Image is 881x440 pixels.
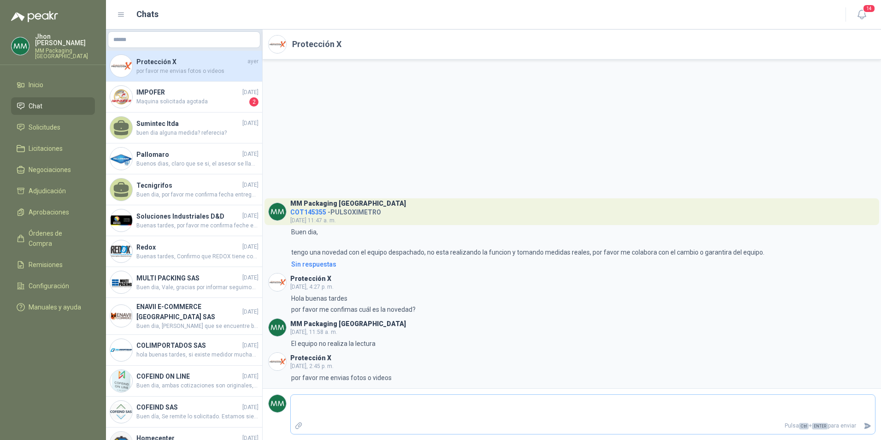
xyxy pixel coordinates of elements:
[29,101,42,111] span: Chat
[136,97,247,107] span: Maquina solicitada agotada
[289,259,875,269] a: Sin respuestas
[290,208,326,216] span: COT145355
[306,418,860,434] p: Pulsa + para enviar
[290,284,334,290] span: [DATE], 4:27 p. m.
[29,122,60,132] span: Solicitudes
[110,209,132,232] img: Company Logo
[136,149,241,160] h4: Pallomaro
[863,4,875,13] span: 14
[106,236,262,267] a: Company LogoRedox[DATE]Buenas tardes, Confirmo que REDOX tiene como monto minimo de despacho a pa...
[242,372,258,381] span: [DATE]
[269,395,286,412] img: Company Logo
[106,174,262,205] a: Tecnigrifos[DATE]Buen dia, por favor me confirma fecha entrega del pedido. gracias
[136,67,258,76] span: por favor me envias fotos o videos
[11,11,58,22] img: Logo peakr
[110,401,132,423] img: Company Logo
[136,57,246,67] h4: Protección X
[136,283,258,292] span: Buen dia, Vale, gracias por informar seguimos en pie con la compra del tornillero. gracias.
[242,88,258,97] span: [DATE]
[29,143,63,154] span: Licitaciones
[812,423,828,429] span: ENTER
[290,276,331,281] h3: Protección X
[136,351,258,359] span: hola buenas tardes, si existe medidor muchas mas grande en otras marcas pero en la marca solicita...
[269,203,286,220] img: Company Logo
[269,274,286,291] img: Company Logo
[136,190,258,199] span: Buen dia, por favor me confirma fecha entrega del pedido. gracias
[29,260,63,270] span: Remisiones
[12,37,29,55] img: Company Logo
[860,418,875,434] button: Enviar
[242,150,258,159] span: [DATE]
[11,298,95,316] a: Manuales y ayuda
[11,256,95,274] a: Remisiones
[291,373,392,383] p: por favor me envias fotos o videos
[136,252,258,261] span: Buenas tardes, Confirmo que REDOX tiene como monto minimo de despacho a partir de $150.000 en ade...
[290,206,406,215] h4: - PULSOXIMETRO
[136,322,258,331] span: Buen dia, [PERSON_NAME] que se encuentre bien. Quería darle seguimiento a la cotización/propuesta...
[136,180,241,190] h4: Tecnigrifos
[242,212,258,220] span: [DATE]
[247,57,258,66] span: ayer
[29,80,43,90] span: Inicio
[136,119,241,129] h4: Sumintec ltda
[110,339,132,361] img: Company Logo
[136,8,159,21] h1: Chats
[242,341,258,350] span: [DATE]
[292,38,341,51] h2: Protección X
[242,243,258,251] span: [DATE]
[136,340,241,351] h4: COLIMPORTADOS SAS
[106,267,262,298] a: Company LogoMULTI PACKING SAS[DATE]Buen dia, Vale, gracias por informar seguimos en pie con la co...
[29,302,81,312] span: Manuales y ayuda
[106,143,262,174] a: Company LogoPallomaro[DATE]Buenos dias, claro que se si, el asesor se llama [PERSON_NAME] [PHONE_...
[291,339,376,349] p: El equipo no realiza la lectura
[136,160,258,168] span: Buenos dias, claro que se si, el asesor se llama [PERSON_NAME] [PHONE_NUMBER]
[242,308,258,316] span: [DATE]
[799,423,809,429] span: Ctrl
[106,82,262,113] a: Company LogoIMPOFER[DATE]Maquina solicitada agotada2
[11,277,95,295] a: Configuración
[110,305,132,327] img: Company Logo
[269,36,286,53] img: Company Logo
[136,87,241,97] h4: IMPOFER
[11,161,95,178] a: Negociaciones
[136,412,258,421] span: Buen día, Se remite lo solicitado. Estamos siempre atentos a sus solicitudes.
[136,273,241,283] h4: MULTI PACKING SAS
[136,371,241,381] h4: COFEIND ON LINE
[11,182,95,200] a: Adjudicación
[136,129,258,137] span: buen dia alguna medida? referecia?
[291,418,306,434] label: Adjuntar archivos
[136,242,241,252] h4: Redox
[290,363,334,369] span: [DATE], 2:45 p. m.
[110,370,132,392] img: Company Logo
[106,397,262,428] a: Company LogoCOFEIND SAS[DATE]Buen día, Se remite lo solicitado. Estamos siempre atentos a sus sol...
[106,113,262,143] a: Sumintec ltda[DATE]buen dia alguna medida? referecia?
[106,51,262,82] a: Company LogoProtección Xayerpor favor me envias fotos o videos
[11,76,95,94] a: Inicio
[29,228,86,249] span: Órdenes de Compra
[136,402,241,412] h4: COFEIND SAS
[110,86,132,108] img: Company Logo
[35,33,95,46] p: Jhon [PERSON_NAME]
[11,119,95,136] a: Solicitudes
[29,186,66,196] span: Adjudicación
[35,48,95,59] p: MM Packaging [GEOGRAPHIC_DATA]
[136,221,258,230] span: Buenas tardes, por favor me confirma feche estimada del llegada del equipo. gracias.
[290,321,406,327] h3: MM Packaging [GEOGRAPHIC_DATA]
[853,6,870,23] button: 14
[269,353,286,370] img: Company Logo
[136,381,258,390] span: Buen dia, ambas cotizaciones son originales, esperamos que tome su oferta correspondiente al tipo...
[110,148,132,170] img: Company Logo
[11,225,95,252] a: Órdenes de Compra
[249,97,258,107] span: 2
[242,181,258,190] span: [DATE]
[242,403,258,412] span: [DATE]
[106,205,262,236] a: Company LogoSoluciones Industriales D&D[DATE]Buenas tardes, por favor me confirma feche estimada ...
[110,55,132,77] img: Company Logo
[106,366,262,397] a: Company LogoCOFEIND ON LINE[DATE]Buen dia, ambas cotizaciones son originales, esperamos que tome ...
[242,274,258,282] span: [DATE]
[290,217,336,224] span: [DATE] 11:47 a. m.
[136,211,241,221] h4: Soluciones Industriales D&D
[136,302,241,322] h4: ENAVII E-COMMERCE [GEOGRAPHIC_DATA] SAS
[290,329,337,335] span: [DATE], 11:58 a. m.
[29,207,69,217] span: Aprobaciones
